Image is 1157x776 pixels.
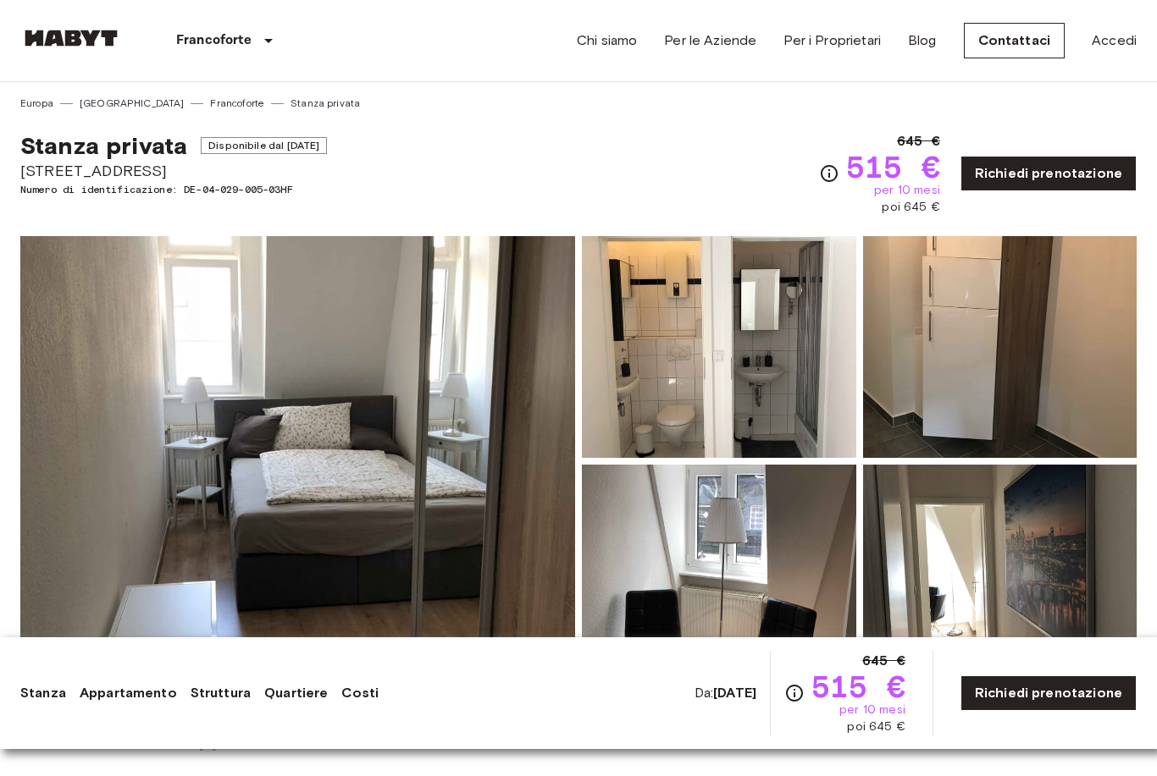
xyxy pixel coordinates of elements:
a: Struttura [191,683,251,703]
a: Costi [341,683,379,703]
a: Richiedi prenotazione [960,675,1137,711]
span: [STREET_ADDRESS] [20,160,327,182]
span: 645 € [862,651,905,671]
a: Europa [20,96,53,111]
a: Contattaci [964,23,1066,58]
img: Picture of unit DE-04-029-005-03HF [582,236,856,458]
b: [DATE] [713,685,756,701]
span: Numero di identificazione: DE-04-029-005-03HF [20,182,327,197]
img: Picture of unit DE-04-029-005-03HF [863,236,1138,458]
span: per 10 mesi [839,702,905,718]
img: Picture of unit DE-04-029-005-03HF [582,465,856,686]
a: Accedi [1092,30,1137,51]
a: [GEOGRAPHIC_DATA] [80,96,185,111]
svg: Verifica i dettagli delle spese nella sezione 'Riassunto dei Costi'. Si prega di notare che gli s... [784,683,805,703]
a: Chi siamo [577,30,637,51]
img: Marketing picture of unit DE-04-029-005-03HF [20,236,575,686]
span: Stanza privata [20,131,187,160]
a: Appartamento [80,683,177,703]
span: poi 645 € [882,199,939,216]
img: Picture of unit DE-04-029-005-03HF [863,465,1138,686]
svg: Verifica i dettagli delle spese nella sezione 'Riassunto dei Costi'. Si prega di notare che gli s... [819,163,839,184]
a: Stanza [20,683,66,703]
a: Stanza privata [291,96,360,111]
a: Per le Aziende [664,30,756,51]
span: 515 € [846,151,940,182]
span: per 10 mesi [874,182,940,199]
img: Habyt [20,30,122,47]
span: Da: [695,684,756,702]
span: poi 645 € [847,718,905,735]
a: Quartiere [264,683,328,703]
a: Francoforte [210,96,264,111]
p: Francoforte [176,30,252,51]
span: Disponibile dal [DATE] [201,137,327,154]
a: Blog [908,30,937,51]
a: Per i Proprietari [783,30,881,51]
span: 515 € [811,671,905,702]
span: 645 € [897,131,940,151]
a: Richiedi prenotazione [960,156,1137,191]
